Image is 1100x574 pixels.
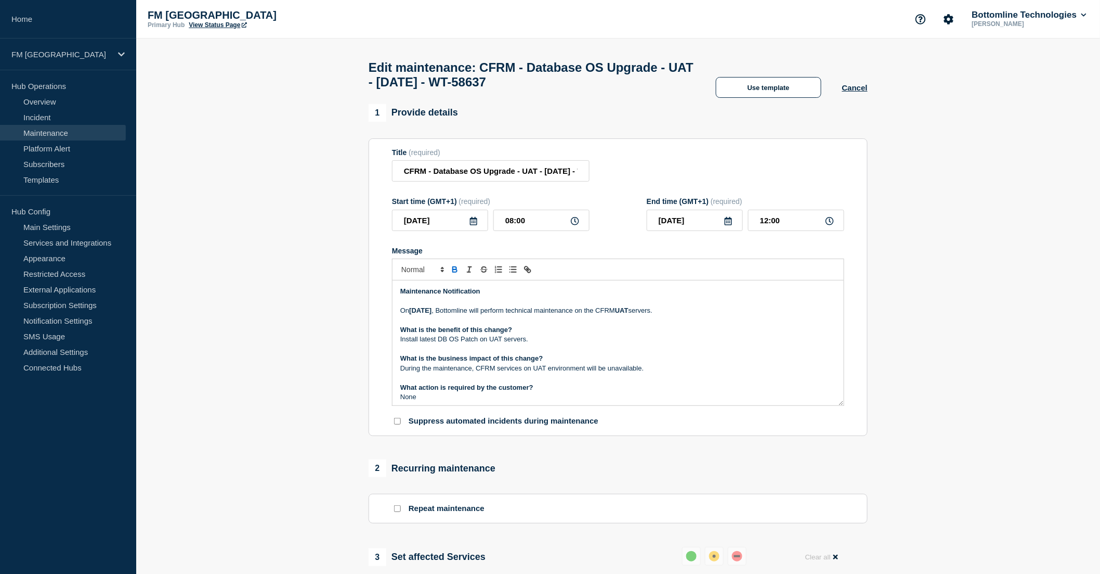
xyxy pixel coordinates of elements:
[799,547,844,567] button: Clear all
[647,197,844,206] div: End time (GMT+1)
[409,307,431,314] strong: [DATE]
[506,263,520,276] button: Toggle bulleted list
[369,104,458,122] div: Provide details
[11,50,111,59] p: FM [GEOGRAPHIC_DATA]
[491,263,506,276] button: Toggle ordered list
[716,77,821,98] button: Use template
[400,392,836,402] p: None
[682,547,701,566] button: up
[369,549,386,566] span: 3
[842,83,868,92] button: Cancel
[709,551,719,562] div: affected
[148,9,356,21] p: FM [GEOGRAPHIC_DATA]
[392,247,844,255] div: Message
[938,8,960,30] button: Account settings
[400,306,836,315] p: On , Bottomline will perform technical maintenance on the CFRM servers.
[477,263,491,276] button: Toggle strikethrough text
[728,547,747,566] button: down
[392,160,590,182] input: Title
[400,335,836,344] p: Install latest DB OS Patch on UAT servers.
[400,326,512,334] strong: What is the benefit of this change?
[392,210,488,231] input: YYYY-MM-DD
[369,60,695,90] h1: Edit maintenance: CFRM - Database OS Upgrade - UAT - [DATE] - WT-58637
[392,148,590,157] div: Title
[448,263,462,276] button: Toggle bold text
[686,551,697,562] div: up
[400,287,480,295] strong: Maintenance Notification
[647,210,743,231] input: YYYY-MM-DD
[148,21,185,29] p: Primary Hub
[400,384,533,391] strong: What action is required by the customer?
[394,418,401,425] input: Suppress automated incidents during maintenance
[910,8,932,30] button: Support
[459,197,491,206] span: (required)
[369,460,386,477] span: 2
[400,364,836,373] p: During the maintenance, CFRM services on UAT environment will be unavailable.
[462,263,477,276] button: Toggle italic text
[400,354,543,362] strong: What is the business impact of this change?
[369,104,386,122] span: 1
[748,210,844,231] input: HH:MM
[394,505,401,512] input: Repeat maintenance
[189,21,246,29] a: View Status Page
[409,416,598,426] p: Suppress automated incidents during maintenance
[369,549,486,566] div: Set affected Services
[705,547,724,566] button: affected
[615,307,628,314] strong: UAT
[520,263,535,276] button: Toggle link
[493,210,590,231] input: HH:MM
[409,148,440,157] span: (required)
[409,504,484,514] p: Repeat maintenance
[397,263,448,276] span: Font size
[392,197,590,206] div: Start time (GMT+1)
[970,10,1089,20] button: Bottomline Technologies
[369,460,495,477] div: Recurring maintenance
[711,197,742,206] span: (required)
[392,280,844,405] div: Message
[970,20,1078,28] p: [PERSON_NAME]
[732,551,742,562] div: down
